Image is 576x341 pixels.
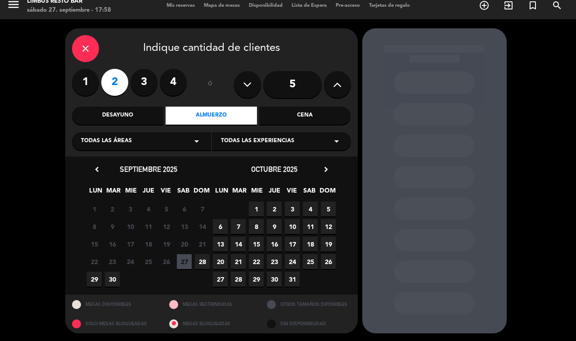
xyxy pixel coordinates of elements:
[65,314,163,333] div: SOLO MESAS BLOQUEADAS
[195,237,210,251] span: 21
[364,3,414,8] span: Tarjetas de regalo
[303,219,318,234] span: 11
[176,185,191,200] span: SAB
[267,202,282,216] span: 2
[162,3,199,8] span: Mis reservas
[231,272,246,287] span: 28
[249,272,264,287] span: 29
[214,185,229,200] span: LUN
[285,219,300,234] span: 10
[123,237,138,251] span: 17
[244,3,287,8] span: Disponibilidad
[65,295,163,314] div: MESAS DISPONIBLES
[123,185,138,200] span: MIE
[101,69,128,96] label: 2
[177,219,192,234] span: 13
[285,202,300,216] span: 3
[267,272,282,287] span: 30
[267,219,282,234] span: 9
[231,237,246,251] span: 14
[72,69,99,96] label: 1
[81,137,132,146] span: Todas las áreas
[303,254,318,269] span: 25
[177,202,192,216] span: 6
[177,254,192,269] span: 27
[213,254,228,269] span: 20
[321,202,336,216] span: 5
[162,314,260,333] div: MESAS BLOQUEADAS
[213,219,228,234] span: 6
[260,295,358,314] div: OTROS TAMAÑOS DIPONIBLES
[105,254,120,269] span: 23
[159,202,174,216] span: 5
[331,3,364,8] span: Pre-acceso
[302,185,317,200] span: SAB
[285,272,300,287] span: 31
[123,219,138,234] span: 10
[177,237,192,251] span: 20
[88,185,103,200] span: LUN
[92,165,102,174] i: chevron_left
[191,136,202,147] i: arrow_drop_down
[249,254,264,269] span: 22
[105,237,120,251] span: 16
[249,185,264,200] span: MIE
[319,185,334,200] span: DOM
[267,254,282,269] span: 23
[130,69,157,96] label: 3
[158,185,173,200] span: VIE
[162,295,260,314] div: MESAS RESTRINGIDAS
[321,237,336,251] span: 19
[195,202,210,216] span: 7
[141,219,156,234] span: 11
[232,185,247,200] span: MAR
[87,202,102,216] span: 1
[141,254,156,269] span: 25
[321,254,336,269] span: 26
[199,3,244,8] span: Mapa de mesas
[120,165,177,174] span: septiembre 2025
[249,219,264,234] span: 8
[193,185,208,200] span: DOM
[87,254,102,269] span: 22
[303,237,318,251] span: 18
[196,69,225,100] div: ó
[249,237,264,251] span: 15
[159,219,174,234] span: 12
[259,107,351,125] div: Cena
[287,3,331,8] span: Lista de Espera
[141,202,156,216] span: 4
[267,237,282,251] span: 16
[321,219,336,234] span: 12
[195,254,210,269] span: 28
[260,314,358,333] div: SIN DISPONIBILIDAD
[284,185,299,200] span: VIE
[285,237,300,251] span: 17
[213,272,228,287] span: 27
[123,254,138,269] span: 24
[106,185,121,200] span: MAR
[251,165,297,174] span: octubre 2025
[123,202,138,216] span: 3
[221,137,294,146] span: Todas las experiencias
[141,237,156,251] span: 18
[213,237,228,251] span: 13
[231,254,246,269] span: 21
[87,237,102,251] span: 15
[303,202,318,216] span: 4
[105,272,120,287] span: 30
[321,165,331,174] i: chevron_right
[195,219,210,234] span: 14
[72,107,163,125] div: Desayuno
[159,237,174,251] span: 19
[285,254,300,269] span: 24
[80,43,91,54] i: close
[331,136,342,147] i: arrow_drop_down
[87,219,102,234] span: 8
[105,219,120,234] span: 9
[87,272,102,287] span: 29
[27,6,111,15] div: sábado 27. septiembre - 17:58
[141,185,156,200] span: JUE
[72,35,351,62] div: Indique cantidad de clientes
[105,202,120,216] span: 2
